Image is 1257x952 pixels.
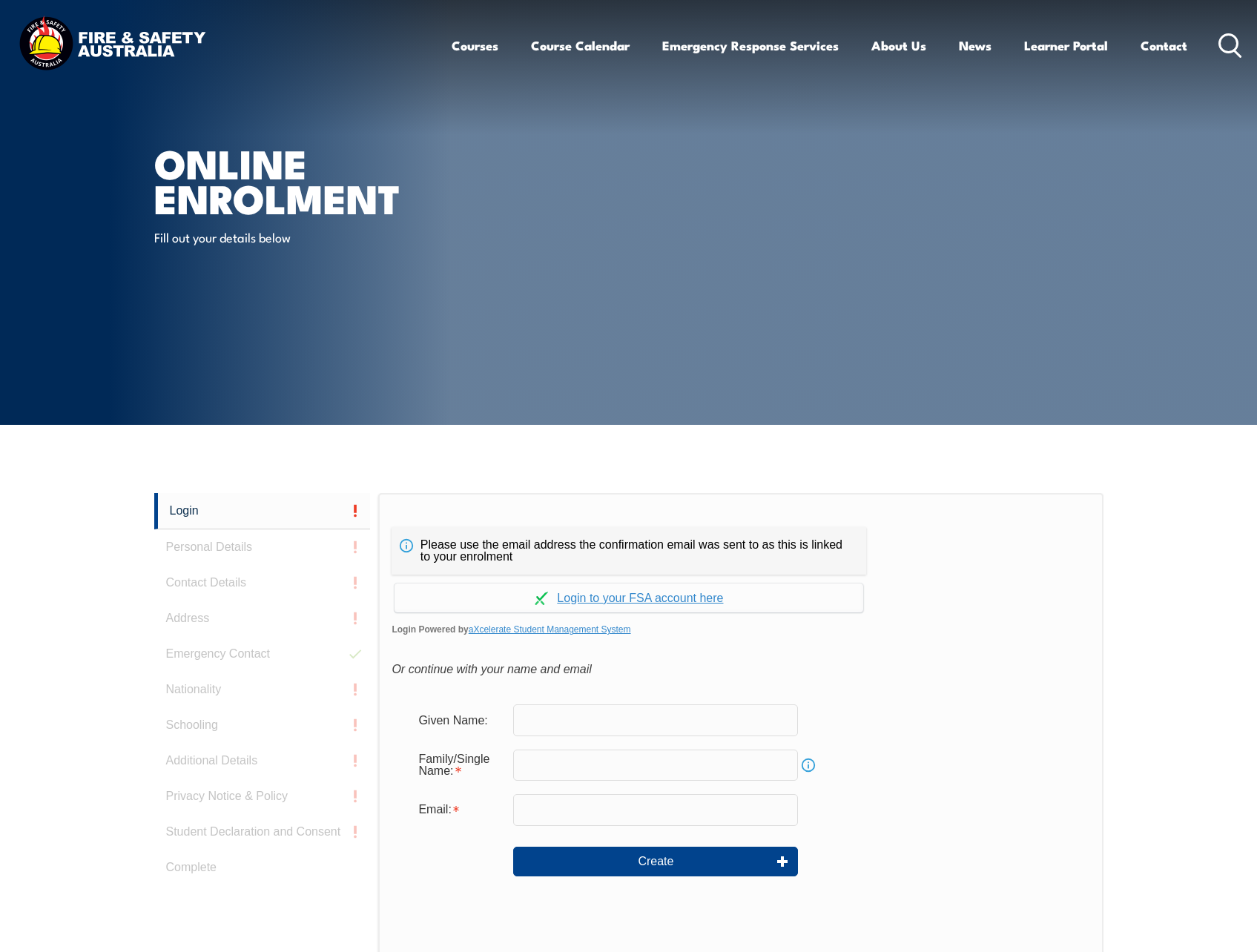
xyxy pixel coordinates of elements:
button: Create [513,847,798,876]
a: News [959,26,992,65]
img: Log in withaxcelerate [535,592,548,605]
div: Or continue with your name and email [392,658,1089,681]
a: Contact [1141,26,1187,65]
a: aXcelerate Student Management System [469,624,631,635]
div: Please use the email address the confirmation email was sent to as this is linked to your enrolment [392,527,866,575]
span: Login Powered by [392,618,1089,641]
div: Family/Single Name is required. [406,745,513,785]
a: Learner Portal [1024,26,1108,65]
a: Info [798,755,819,776]
a: Courses [452,26,498,65]
div: Email is required. [406,796,513,824]
div: Given Name: [406,706,513,734]
a: Login [154,493,371,529]
h1: Online Enrolment [154,145,521,214]
a: Emergency Response Services [662,26,839,65]
a: About Us [871,26,926,65]
p: Fill out your details below [154,228,425,245]
a: Course Calendar [531,26,630,65]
